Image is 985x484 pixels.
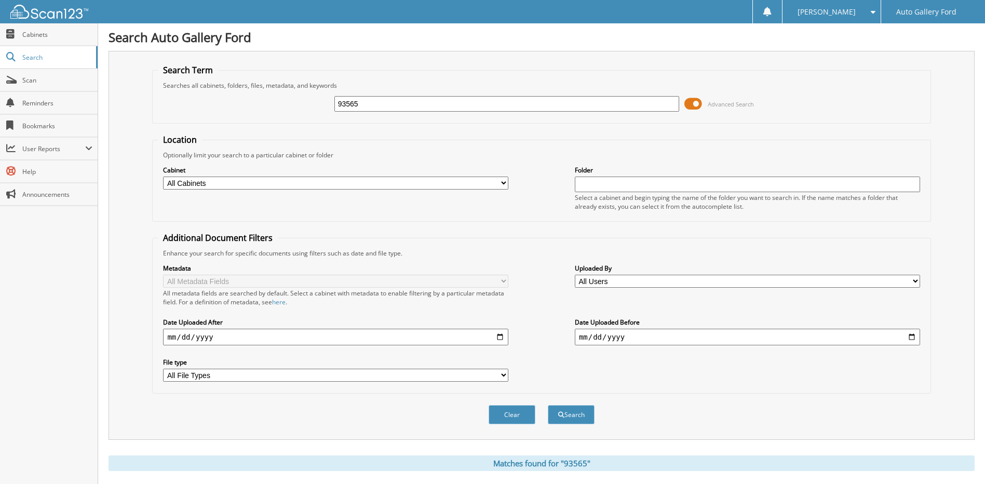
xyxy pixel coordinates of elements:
[575,318,920,327] label: Date Uploaded Before
[22,167,92,176] span: Help
[163,289,508,306] div: All metadata fields are searched by default. Select a cabinet with metadata to enable filtering b...
[489,405,535,424] button: Clear
[575,329,920,345] input: end
[272,298,286,306] a: here
[798,9,856,15] span: [PERSON_NAME]
[158,249,925,258] div: Enhance your search for specific documents using filters such as date and file type.
[896,9,956,15] span: Auto Gallery Ford
[163,329,508,345] input: start
[163,264,508,273] label: Metadata
[575,193,920,211] div: Select a cabinet and begin typing the name of the folder you want to search in. If the name match...
[163,358,508,367] label: File type
[548,405,595,424] button: Search
[575,166,920,174] label: Folder
[158,232,278,244] legend: Additional Document Filters
[158,151,925,159] div: Optionally limit your search to a particular cabinet or folder
[575,264,920,273] label: Uploaded By
[158,134,202,145] legend: Location
[708,100,754,108] span: Advanced Search
[22,190,92,199] span: Announcements
[158,64,218,76] legend: Search Term
[22,144,85,153] span: User Reports
[22,30,92,39] span: Cabinets
[163,166,508,174] label: Cabinet
[22,53,91,62] span: Search
[933,434,985,484] iframe: Chat Widget
[10,5,88,19] img: scan123-logo-white.svg
[163,318,508,327] label: Date Uploaded After
[109,29,975,46] h1: Search Auto Gallery Ford
[22,99,92,107] span: Reminders
[22,122,92,130] span: Bookmarks
[158,81,925,90] div: Searches all cabinets, folders, files, metadata, and keywords
[109,455,975,471] div: Matches found for "93565"
[22,76,92,85] span: Scan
